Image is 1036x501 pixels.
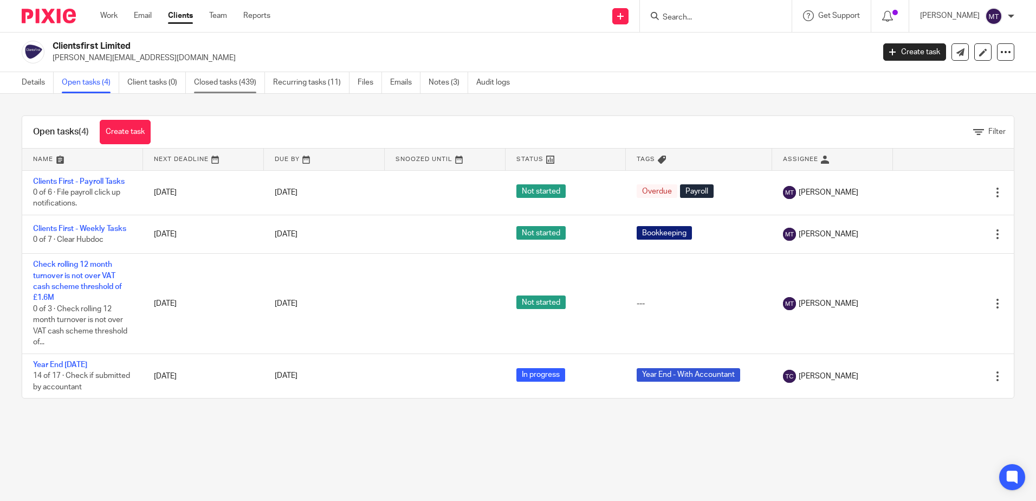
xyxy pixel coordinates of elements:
a: Details [22,72,54,93]
a: Create task [883,43,946,61]
span: Filter [988,128,1006,136]
span: [PERSON_NAME] [799,371,858,382]
a: Closed tasks (439) [194,72,265,93]
a: Files [358,72,382,93]
span: Tags [637,156,655,162]
a: Clients [168,10,193,21]
a: Create task [100,120,151,144]
a: Clients First - Weekly Tasks [33,225,126,233]
a: Audit logs [476,72,518,93]
span: [DATE] [275,300,297,307]
span: Payroll [680,184,714,198]
div: --- [637,298,761,309]
a: Emails [390,72,420,93]
a: Clients First - Payroll Tasks [33,178,125,185]
span: In progress [516,368,565,382]
a: Open tasks (4) [62,72,119,93]
a: Work [100,10,118,21]
span: Not started [516,226,566,240]
span: (4) [79,127,89,136]
span: Bookkeeping [637,226,692,240]
span: Not started [516,296,566,309]
span: Not started [516,184,566,198]
a: Email [134,10,152,21]
span: Overdue [637,184,677,198]
a: Check rolling 12 month turnover is not over VAT cash scheme threshold of £1.6M [33,261,122,301]
td: [DATE] [143,170,264,215]
span: 14 of 17 · Check if submitted by accountant [33,372,130,391]
span: 0 of 6 · File payroll click up notifications. [33,189,120,208]
p: [PERSON_NAME] [920,10,980,21]
a: Reports [243,10,270,21]
a: Notes (3) [429,72,468,93]
span: [PERSON_NAME] [799,229,858,240]
h1: Open tasks [33,126,89,138]
img: svg%3E [783,186,796,199]
h2: Clientsfirst Limited [53,41,704,52]
span: [DATE] [275,230,297,238]
p: [PERSON_NAME][EMAIL_ADDRESS][DOMAIN_NAME] [53,53,867,63]
span: [PERSON_NAME] [799,187,858,198]
a: Team [209,10,227,21]
td: [DATE] [143,254,264,354]
td: [DATE] [143,354,264,398]
img: svg%3E [783,370,796,383]
span: 0 of 7 · Clear Hubdoc [33,236,103,243]
span: 0 of 3 · Check rolling 12 month turnover is not over VAT cash scheme threshold of... [33,305,127,346]
a: Year End [DATE] [33,361,87,369]
span: Get Support [818,12,860,20]
span: Year End - With Accountant [637,368,740,382]
a: Recurring tasks (11) [273,72,349,93]
img: svg%3E [783,228,796,241]
span: Status [516,156,543,162]
img: svg%3E [985,8,1002,25]
img: svg%3E [783,297,796,310]
input: Search [662,13,759,23]
span: Snoozed Until [396,156,452,162]
td: [DATE] [143,215,264,253]
img: Pixie [22,9,76,23]
a: Client tasks (0) [127,72,186,93]
span: [DATE] [275,189,297,196]
span: [DATE] [275,372,297,380]
img: Logo.png [22,41,44,63]
span: [PERSON_NAME] [799,298,858,309]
